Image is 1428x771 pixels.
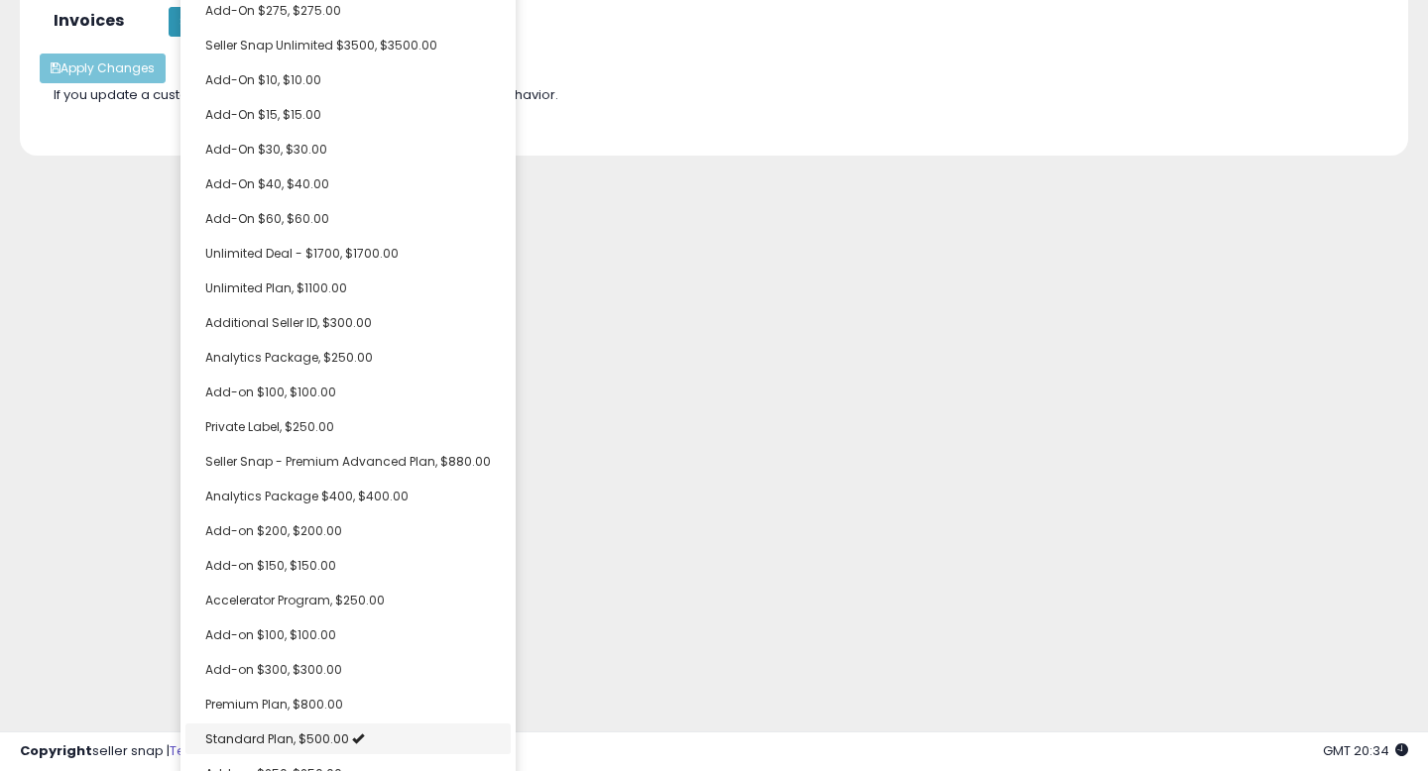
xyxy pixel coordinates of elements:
span: Add-On $10, $10.00 [205,71,321,88]
div: If you update a customer's subscription, you have to choose prorate behavior. [39,86,728,105]
span: Add-On $30, $30.00 [205,141,327,158]
span: 2025-09-10 20:34 GMT [1323,741,1408,760]
span: Add-on $150, $150.00 [205,557,336,574]
span: Unlimited Plan, $1100.00 [205,279,347,296]
a: Terms of Use [170,741,254,760]
h3: Invoices [54,12,139,30]
strong: Copyright [20,741,92,760]
span: Standard Plan, $500.00 [205,730,349,747]
span: Seller Snap - Premium Advanced Plan, $880.00 [205,453,491,470]
span: Add-on $100, $100.00 [205,626,336,643]
span: Add-On $275, $275.00 [205,2,341,19]
span: Add-on $200, $200.00 [205,522,342,539]
span: Unlimited Deal - $1700, $1700.00 [205,245,399,262]
span: Add-On $15, $15.00 [205,106,321,123]
span: Add-On $60, $60.00 [205,210,329,227]
span: Analytics Package, $250.00 [205,349,373,366]
span: Add-On $40, $40.00 [205,175,329,192]
span: Analytics Package $400, $400.00 [205,488,409,504]
span: Add-on $100, $100.00 [205,384,336,400]
button: Show Invoices [169,7,278,37]
div: seller snap | | [20,742,344,761]
span: Private Label, $250.00 [205,418,334,435]
span: Add-on $300, $300.00 [205,661,342,678]
span: Accelerator Program, $250.00 [205,592,385,608]
button: Apply Changes [40,54,166,83]
span: Seller Snap Unlimited $3500, $3500.00 [205,37,437,54]
span: Additional Seller ID, $300.00 [205,314,372,331]
span: Premium Plan, $800.00 [205,696,343,713]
